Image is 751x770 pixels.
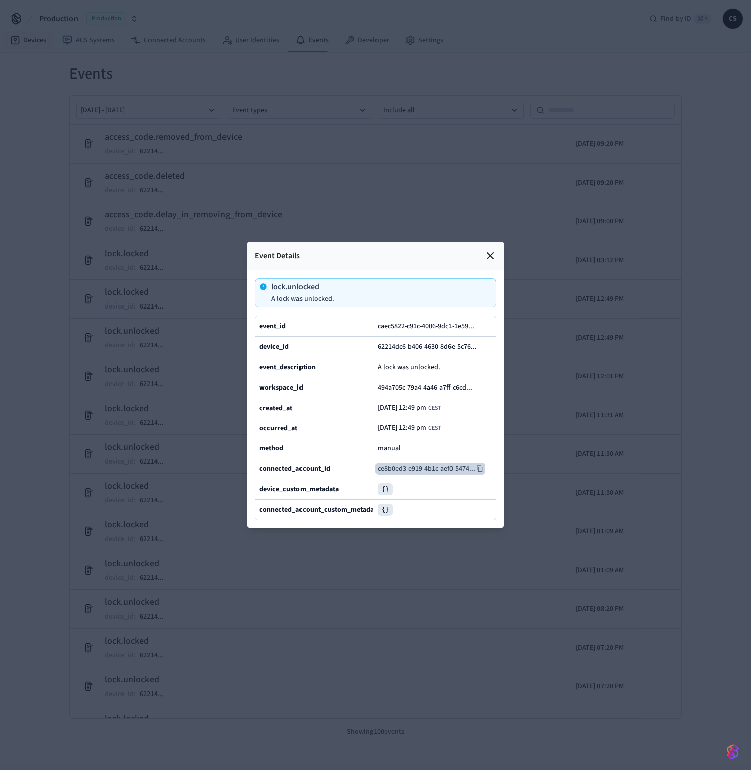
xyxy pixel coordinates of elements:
button: 494a705c-79a4-4a46-a7ff-c6cd... [375,381,482,394]
b: event_description [259,362,316,372]
div: Europe/Madrid [378,424,441,432]
button: ce8b0ed3-e919-4b1c-aef0-5474... [375,463,485,475]
div: Europe/Madrid [378,404,441,412]
span: A lock was unlocked. [378,362,440,372]
p: Event Details [255,250,300,262]
button: caec5822-c91c-4006-9dc1-1e59... [375,320,484,332]
b: device_custom_metadata [259,484,339,494]
span: [DATE] 12:49 pm [378,424,426,432]
b: event_id [259,321,286,331]
b: created_at [259,403,292,413]
p: A lock was unlocked. [271,295,334,303]
span: manual [378,443,401,453]
pre: {} [378,483,393,495]
pre: {} [378,504,393,516]
img: SeamLogoGradient.69752ec5.svg [727,744,739,760]
button: 62214dc6-b406-4630-8d6e-5c76... [375,341,487,353]
span: CEST [428,424,441,432]
b: occurred_at [259,423,297,433]
b: connected_account_id [259,464,330,474]
b: workspace_id [259,382,303,393]
b: method [259,443,283,453]
b: device_id [259,342,289,352]
b: connected_account_custom_metadata [259,505,380,515]
span: CEST [428,404,441,412]
span: [DATE] 12:49 pm [378,404,426,412]
p: lock.unlocked [271,283,334,291]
